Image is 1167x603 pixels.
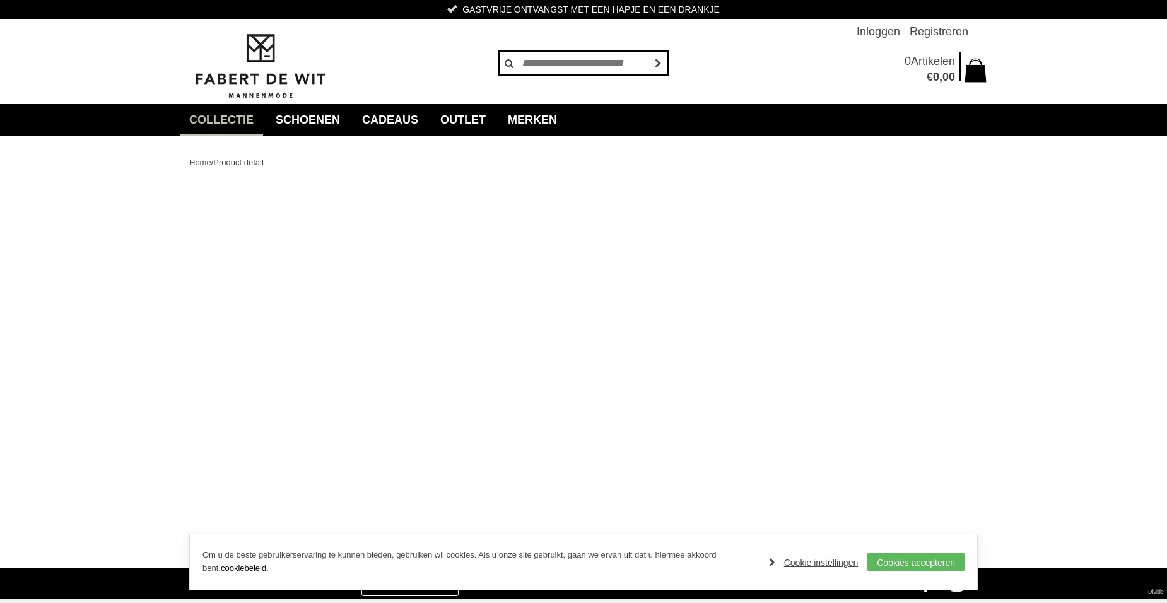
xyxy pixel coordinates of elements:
a: Schoenen [266,104,349,136]
a: Cadeaus [353,104,428,136]
span: 0 [905,55,911,67]
img: Fabert de Wit [189,32,331,100]
a: Home [189,158,211,167]
a: Nu inschrijven [361,571,459,596]
a: collectie [180,104,263,136]
span: / [211,158,214,167]
a: cookiebeleid [221,563,266,573]
a: Divide [1148,584,1164,600]
a: Outlet [431,104,495,136]
p: Om u de beste gebruikerservaring te kunnen bieden, gebruiken wij cookies. Als u onze site gebruik... [202,549,756,575]
a: Cookie instellingen [769,553,859,572]
a: Inloggen [857,19,900,44]
a: Product detail [213,158,264,167]
span: Artikelen [911,55,955,67]
a: Cookies accepteren [867,553,965,571]
a: Registreren [910,19,968,44]
span: , [939,71,942,83]
span: 00 [942,71,955,83]
a: Merken [498,104,566,136]
span: € [927,71,933,83]
span: 0 [933,71,939,83]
